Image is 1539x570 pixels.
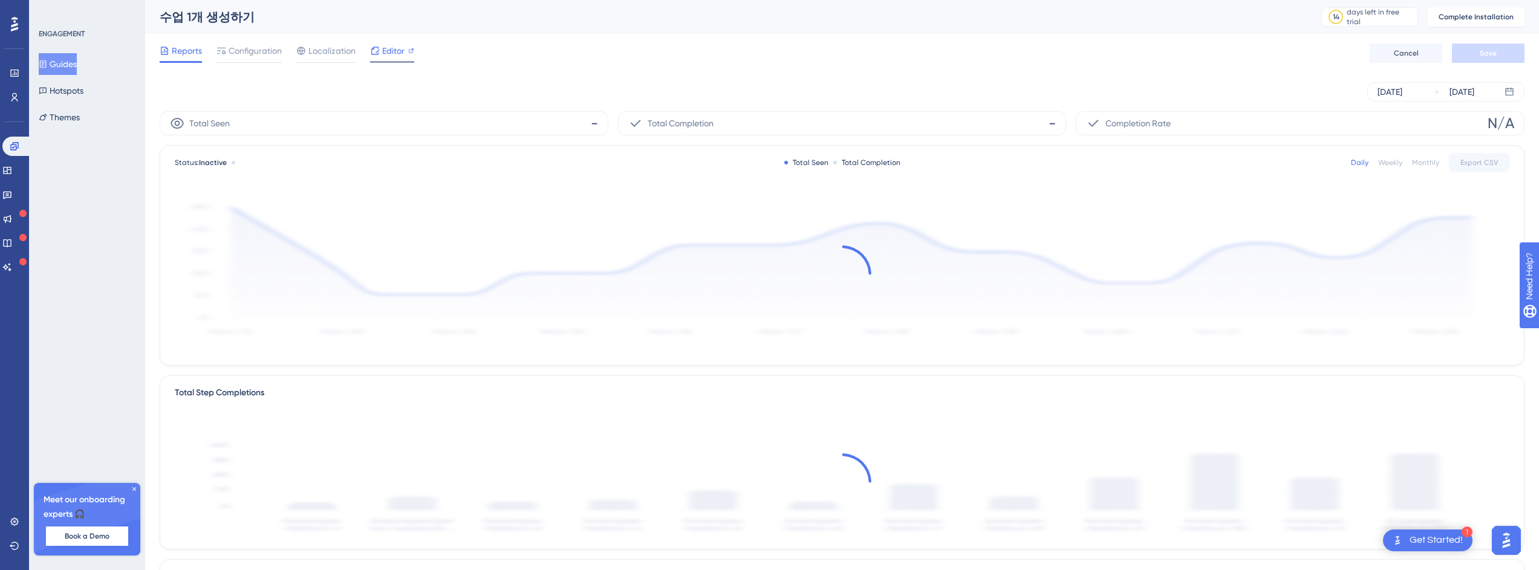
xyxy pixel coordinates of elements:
button: Export CSV [1449,153,1509,172]
span: - [1049,114,1056,133]
div: Total Completion [833,158,900,167]
div: days left in free trial [1347,7,1414,27]
button: Book a Demo [46,526,128,546]
span: Save [1480,48,1497,58]
div: Get Started! [1410,534,1463,547]
span: Inactive [199,158,227,167]
span: Status: [175,158,227,167]
span: Total Seen [189,116,230,131]
div: 1 [1462,526,1472,537]
div: Total Seen [784,158,828,167]
div: [DATE] [1450,85,1474,99]
div: ENGAGEMENT [39,29,85,39]
div: Total Step Completions [175,386,264,400]
span: - [591,114,598,133]
button: Guides [39,53,77,75]
span: Book a Demo [65,531,109,541]
button: Hotspots [39,80,83,102]
div: Open Get Started! checklist, remaining modules: 1 [1383,530,1472,551]
img: launcher-image-alternative-text [1390,533,1405,548]
span: Completion Rate [1105,116,1171,131]
span: Complete Installation [1439,12,1514,22]
div: Monthly [1412,158,1439,167]
div: 수업 1개 생성하기 [160,8,1291,25]
span: Need Help? [28,3,76,18]
button: Cancel [1370,44,1442,63]
button: Save [1452,44,1524,63]
span: Meet our onboarding experts 🎧 [44,493,131,522]
span: Configuration [229,44,282,58]
iframe: UserGuiding AI Assistant Launcher [1488,522,1524,559]
div: [DATE] [1378,85,1402,99]
button: Complete Installation [1428,7,1524,27]
div: 14 [1333,12,1339,22]
span: Editor [382,44,405,58]
span: Localization [308,44,356,58]
span: N/A [1488,114,1514,133]
div: Daily [1351,158,1368,167]
span: Reports [172,44,202,58]
span: Total Completion [648,116,714,131]
div: Weekly [1378,158,1402,167]
button: Themes [39,106,80,128]
span: Cancel [1394,48,1419,58]
span: Export CSV [1460,158,1498,167]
